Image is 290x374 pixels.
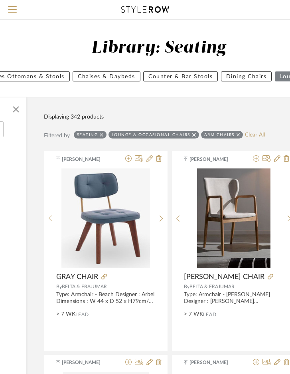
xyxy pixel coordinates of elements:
[197,168,270,268] img: NIES CHAIR
[184,273,264,281] span: [PERSON_NAME] CHAIR
[75,312,89,317] span: Lead
[44,131,70,140] div: Filtered by
[56,291,156,305] div: Type: Armchair - Beach Designer : Arbel Dimensions : W 44 x D 52 x H79cm/ SH 43cm Material & Fini...
[204,132,235,137] div: Arm Chairs
[184,291,283,305] div: Type: Armchair - [PERSON_NAME] Designer : [PERSON_NAME] Dimensions : W 52 x D 57 x H92cm/ SH 46cm...
[184,310,203,319] span: > 7 WK
[77,132,98,137] div: Seating
[73,71,140,81] button: Chaises & Daybeds
[44,113,104,121] div: Displaying 342 products
[61,168,150,268] img: GRAY CHAIR
[56,284,62,289] span: By
[62,156,112,163] span: [PERSON_NAME]
[203,312,217,317] span: Lead
[143,71,218,81] button: Counter & Bar Stools
[112,132,190,137] div: Lounge & Occasional Chairs
[189,156,240,163] span: [PERSON_NAME]
[56,273,98,281] span: GRAY CHAIR
[91,38,226,58] div: Library: Seating
[189,359,240,366] span: [PERSON_NAME]
[56,310,75,319] span: > 7 WK
[62,284,107,289] span: BELTA & FRAJUMAR
[184,284,189,289] span: By
[8,101,24,117] button: Close
[245,132,265,139] a: Clear All
[62,359,112,366] span: [PERSON_NAME]
[221,71,272,81] button: Dining Chairs
[189,284,235,289] span: BELTA & FRAJUMAR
